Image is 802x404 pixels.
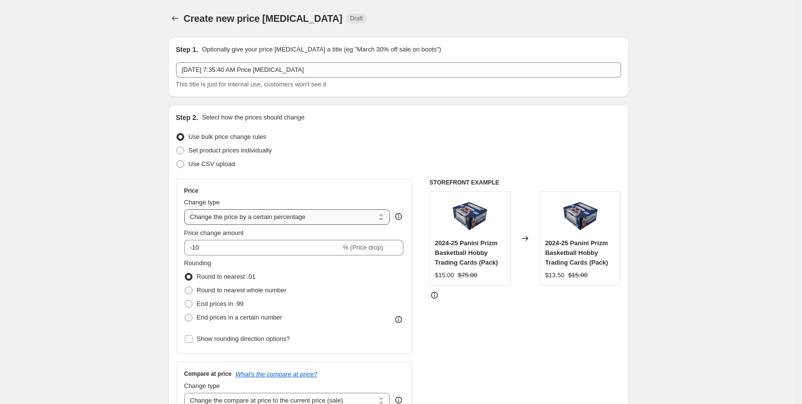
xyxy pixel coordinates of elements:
div: $13.50 [545,270,564,280]
input: 30% off holiday sale [176,62,621,78]
p: Optionally give your price [MEDICAL_DATA] a title (eg "March 30% off sale on boots") [202,45,441,54]
div: help [394,212,403,221]
h2: Step 2. [176,113,198,122]
span: % (Price drop) [343,244,383,251]
span: Use bulk price change rules [189,133,266,140]
img: d66af18e2c104a3c914734af5e4d7b13_tplv-fhlh96nyum-resize-jpeg_800_800_80x.jpg [450,197,489,236]
span: Set product prices individually [189,147,272,154]
h2: Step 1. [176,45,198,54]
span: Change type [184,199,220,206]
span: End prices in a certain number [197,314,282,321]
h3: Compare at price [184,370,232,378]
h6: STOREFRONT EXAMPLE [430,179,621,186]
span: 2024-25 Panini Prizm Basketball Hobby Trading Cards (Pack) [435,239,498,266]
span: Round to nearest .01 [197,273,256,280]
button: What's the compare at price? [236,370,318,378]
span: End prices in .99 [197,300,244,307]
button: Price change jobs [168,12,182,25]
span: Round to nearest whole number [197,286,287,294]
input: -15 [184,240,341,255]
span: Create new price [MEDICAL_DATA] [184,13,343,24]
span: Show rounding direction options? [197,335,290,342]
h3: Price [184,187,198,195]
span: 2024-25 Panini Prizm Basketball Hobby Trading Cards (Pack) [545,239,608,266]
span: This title is just for internal use, customers won't see it [176,81,326,88]
span: Rounding [184,259,211,267]
p: Select how the prices should change [202,113,305,122]
span: Use CSV upload [189,160,235,168]
span: Price change amount [184,229,244,236]
div: $15.00 [435,270,454,280]
span: Change type [184,382,220,389]
strike: $15.00 [568,270,588,280]
img: d66af18e2c104a3c914734af5e4d7b13_tplv-fhlh96nyum-resize-jpeg_800_800_80x.jpg [561,197,600,236]
span: Draft [350,15,363,22]
strike: $75.00 [458,270,478,280]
